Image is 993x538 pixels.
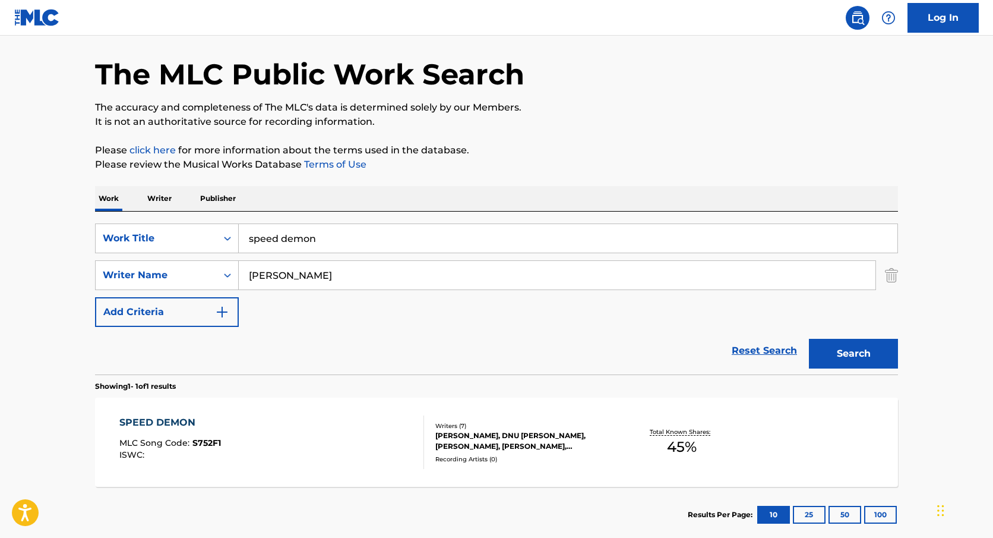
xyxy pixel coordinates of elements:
[95,56,524,92] h1: The MLC Public Work Search
[103,231,210,246] div: Work Title
[119,416,221,430] div: SPEED DEMON
[192,438,221,448] span: S752F1
[95,115,898,129] p: It is not an authoritative source for recording information.
[846,6,869,30] a: Public Search
[793,506,826,524] button: 25
[726,338,803,364] a: Reset Search
[864,506,897,524] button: 100
[144,186,175,211] p: Writer
[119,449,147,460] span: ISWC :
[650,427,713,436] p: Total Known Shares:
[95,158,898,172] p: Please review the Musical Works Database
[302,159,366,170] a: Terms of Use
[667,436,697,458] span: 45 %
[850,11,865,25] img: search
[885,260,898,290] img: Delete Criterion
[828,506,861,524] button: 50
[435,455,615,464] div: Recording Artists ( 0 )
[103,268,210,282] div: Writer Name
[95,224,898,375] form: Search Form
[95,143,898,158] p: Please for more information about the terms used in the database.
[809,339,898,369] button: Search
[95,297,239,327] button: Add Criteria
[95,186,122,211] p: Work
[215,305,229,319] img: 9d2ae6d4665cec9f34b9.svg
[95,100,898,115] p: The accuracy and completeness of The MLC's data is determined solely by our Members.
[907,3,979,33] a: Log In
[14,9,60,26] img: MLC Logo
[95,381,176,392] p: Showing 1 - 1 of 1 results
[435,430,615,452] div: [PERSON_NAME], DNU [PERSON_NAME], [PERSON_NAME], [PERSON_NAME], [PERSON_NAME] [PERSON_NAME], [PER...
[129,144,176,156] a: click here
[934,481,993,538] iframe: Chat Widget
[757,506,790,524] button: 10
[881,11,896,25] img: help
[688,509,755,520] p: Results Per Page:
[435,421,615,430] div: Writers ( 7 )
[197,186,239,211] p: Publisher
[95,398,898,487] a: SPEED DEMONMLC Song Code:S752F1ISWC:Writers (7)[PERSON_NAME], DNU [PERSON_NAME], [PERSON_NAME], [...
[937,493,944,528] div: Drag
[119,438,192,448] span: MLC Song Code :
[877,6,900,30] div: Help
